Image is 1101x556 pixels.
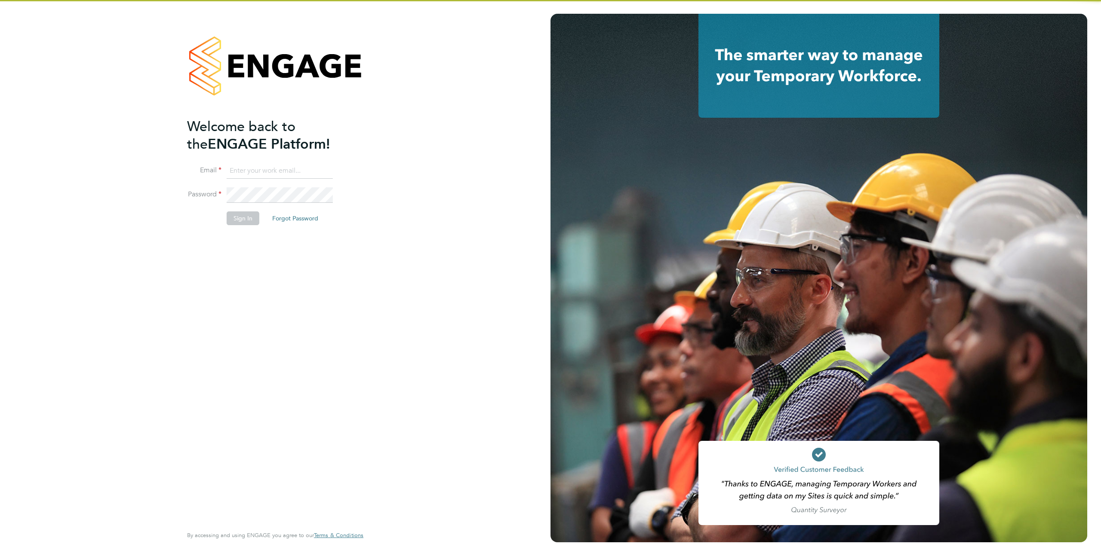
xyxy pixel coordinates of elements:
[187,118,355,153] h2: ENGAGE Platform!
[314,532,363,539] a: Terms & Conditions
[187,532,363,539] span: By accessing and using ENGAGE you agree to our
[227,163,333,179] input: Enter your work email...
[187,118,295,153] span: Welcome back to the
[187,166,221,175] label: Email
[187,190,221,199] label: Password
[265,211,325,225] button: Forgot Password
[227,211,259,225] button: Sign In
